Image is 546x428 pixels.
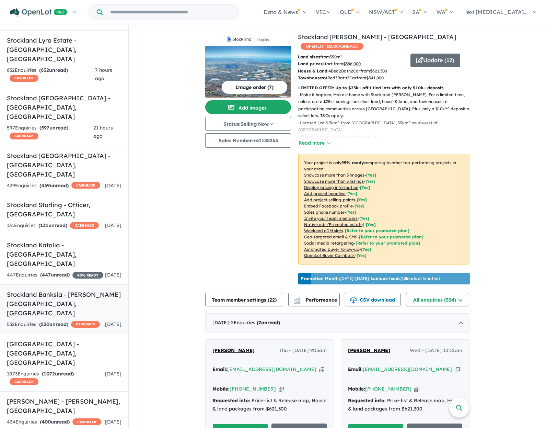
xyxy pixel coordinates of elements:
button: All enquiries (334) [406,293,468,306]
h5: [GEOGRAPHIC_DATA] - [GEOGRAPHIC_DATA] , [GEOGRAPHIC_DATA] [7,339,121,367]
span: [Refer to your promoted plan] [345,228,409,233]
p: start from [298,60,405,67]
span: CASHBACK [10,133,38,139]
input: Try estate name, suburb, builder or developer [104,5,237,20]
u: 2 [339,68,341,74]
h5: Stockland [GEOGRAPHIC_DATA] - [GEOGRAPHIC_DATA] , [GEOGRAPHIC_DATA] [7,93,121,121]
a: Stockland [PERSON_NAME] - [GEOGRAPHIC_DATA] [298,33,456,41]
span: 597 [41,125,49,131]
p: LIMITED OFFER: Up to $25k~ off titled lots with only $10k~ deposit. [298,85,469,91]
div: 131 Enquir ies [7,222,99,230]
span: CASHBACK [10,75,38,82]
p: from [298,54,405,60]
b: Townhouses: [298,75,325,80]
span: 632 [41,67,49,73]
span: 22 [269,297,275,303]
strong: ( unread) [39,125,68,131]
h5: Stockland Lyra Estate - [GEOGRAPHIC_DATA] , [GEOGRAPHIC_DATA] [7,36,121,64]
u: Add project headline [304,191,346,196]
span: lexi.[MEDICAL_DATA]... [465,9,528,15]
span: [ Yes ] [360,185,370,190]
span: [ Yes ] [346,210,356,215]
u: $ 386,000 [343,61,361,66]
div: 447 Enquir ies [7,271,103,279]
span: [ Yes ] [355,203,364,209]
strong: ( unread) [39,182,69,189]
p: - Located just 3.5km^ from [GEOGRAPHIC_DATA], 35km^ southwest of [GEOGRAPHIC_DATA]. [298,120,475,134]
a: [PERSON_NAME] [348,347,390,355]
u: 2 [347,75,349,80]
sup: 2 [340,54,342,58]
u: Display pricing information [304,185,358,190]
strong: Requested info: [212,397,250,404]
img: Openlot PRO Logo White [10,8,67,17]
div: 439 Enquir ies [7,182,100,190]
div: 532 Enquir ies [7,320,100,329]
span: CASHBACK [72,418,101,425]
b: 95 % ready [341,160,364,165]
button: Copy [455,366,460,373]
strong: ( unread) [42,371,74,377]
div: 632 Enquir ies [7,66,95,83]
u: Add project selling-points [304,197,355,202]
span: OPENLOT $ 200 CASHBACK [301,43,363,50]
u: $ 621,300 [370,68,387,74]
strong: Mobile: [212,386,230,392]
span: 7 hours ago [95,67,112,81]
p: Your project is only comparing to other top-performing projects in your area: - - - - - - - - - -... [298,154,469,264]
span: [PERSON_NAME] [212,347,255,353]
img: bar-chart.svg [294,299,301,304]
span: [Yes] [366,222,376,227]
span: [DATE] [105,272,121,278]
img: line-chart.svg [294,297,300,301]
span: 530 [41,321,49,327]
b: 1 unique leads [371,276,400,281]
button: Image order (7) [221,80,288,94]
div: Price-list & Release map, House & land packages from $621,300 [348,397,462,413]
span: Wed - [DATE] 10:12am [410,347,462,355]
b: Land prices [298,61,323,66]
button: Copy [279,385,284,393]
button: Sales Number:+61135263 [205,133,291,148]
span: CASHBACK [10,378,38,385]
u: Social media retargeting [304,240,354,246]
a: [PHONE_NUMBER] [230,386,276,392]
button: CSV download [345,293,400,306]
span: [Yes] [361,247,371,252]
span: [Yes] [357,253,367,258]
strong: Email: [212,366,227,372]
u: 3 [335,75,337,80]
b: Land sizes [298,54,320,59]
button: Status:Selling Now [205,117,291,131]
span: CASHBACK [70,222,99,229]
button: Update (12) [410,54,460,67]
div: [DATE] [205,313,469,333]
strong: Email: [348,366,363,372]
span: [ Yes ] [365,179,375,184]
span: [ Yes ] [359,216,369,221]
a: Stockland Harpley - Werribee LogoStockland Harpley - Werribee [205,32,291,98]
span: 1072 [44,371,55,377]
p: - 435-hectare masterplanned community [298,133,475,140]
img: Stockland Harpley - Werribee Logo [208,35,288,43]
u: Showcase more than 3 listings [304,179,364,184]
span: CASHBACK [71,321,100,328]
p: Bed Bath Car from [298,68,405,75]
button: Add images [205,100,291,114]
button: Copy [414,385,419,393]
div: 1073 Enquir ies [7,370,105,386]
button: Read more [298,139,330,147]
span: Thu - [DATE] 9:15am [279,347,327,355]
button: Copy [319,366,324,373]
strong: Requested info: [348,397,386,404]
div: 434 Enquir ies [7,418,101,426]
u: 350 m [330,54,342,59]
span: [ Yes ] [366,172,376,178]
span: [DATE] [105,182,121,189]
span: [DATE] [105,419,121,425]
span: [ Yes ] [357,197,367,202]
b: Promotion Month: [301,276,340,281]
span: 447 [42,272,51,278]
button: Team member settings (22) [205,293,283,306]
span: 131 [40,222,48,228]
